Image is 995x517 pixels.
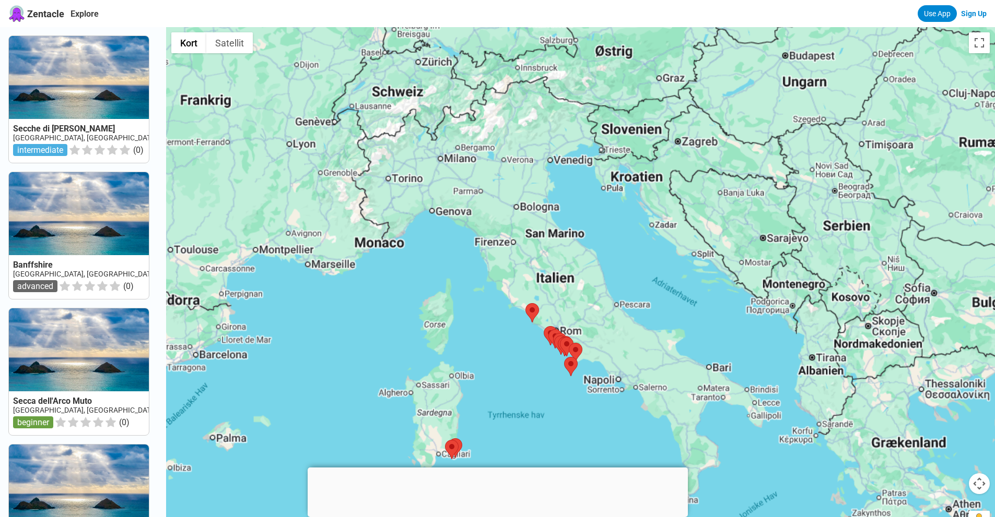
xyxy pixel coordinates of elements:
button: Vis vejkort [171,32,206,53]
button: Styringselement til kortkamera [969,473,990,494]
a: Use App [918,5,957,22]
span: Zentacle [27,8,64,19]
button: Slå fuld skærm til/fra [969,32,990,53]
a: Explore [71,9,99,19]
a: Zentacle logoZentacle [8,5,64,22]
button: Vis satellitbilleder [206,32,253,53]
iframe: Advertisement [308,467,688,514]
img: Zentacle logo [8,5,25,22]
a: [GEOGRAPHIC_DATA], [GEOGRAPHIC_DATA] [13,270,157,278]
a: Sign Up [961,9,987,18]
a: [GEOGRAPHIC_DATA], [GEOGRAPHIC_DATA] [13,134,157,142]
